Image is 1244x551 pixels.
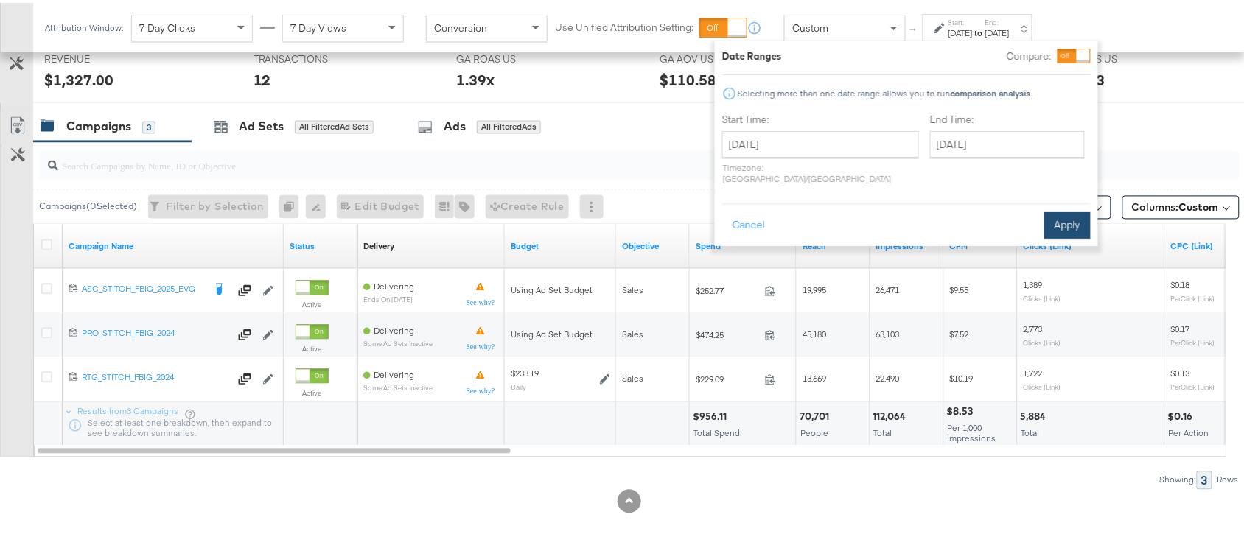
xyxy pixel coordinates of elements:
[622,282,643,293] span: Sales
[1171,380,1215,389] sub: Per Click (Link)
[950,282,969,293] span: $9.55
[254,67,271,88] div: 12
[1169,425,1209,436] span: Per Action
[374,323,414,334] span: Delivering
[696,238,791,250] a: The total amount spent to date.
[1197,468,1212,487] div: 3
[82,369,229,381] div: RTG_STITCH_FBIG_2024
[82,325,229,337] div: PRO_STITCH_FBIG_2024
[696,371,759,382] span: $229.09
[947,402,978,416] div: $8.53
[374,278,414,289] span: Delivering
[696,283,759,294] span: $252.77
[1171,365,1190,376] span: $0.13
[985,15,1010,24] label: End:
[1021,425,1040,436] span: Total
[985,24,1010,36] div: [DATE]
[279,192,306,216] div: 0
[239,116,284,133] div: Ad Sets
[973,24,985,35] strong: to
[693,425,740,436] span: Total Spend
[363,337,433,345] sub: Some Ad Sets Inactive
[555,18,693,32] label: Use Unified Attribution Setting:
[290,238,352,250] a: Shows the current state of your Ad Campaign.
[363,382,433,390] sub: Some Ad Sets Inactive
[800,425,828,436] span: People
[296,386,329,396] label: Active
[363,238,394,250] div: Delivery
[66,116,131,133] div: Campaigns
[660,49,770,63] span: GA AOV US
[1007,46,1052,60] label: Compare:
[722,209,775,236] button: Cancel
[1171,277,1190,288] span: $0.18
[1171,292,1215,301] sub: Per Click (Link)
[803,282,826,293] span: 19,995
[803,326,826,337] span: 45,180
[876,282,900,293] span: 26,471
[1159,472,1197,482] div: Showing:
[44,49,155,63] span: REVENUE
[44,67,113,88] div: $1,327.00
[511,380,526,389] sub: Daily
[44,20,124,30] div: Attribution Window:
[456,67,495,88] div: 1.39x
[722,46,782,60] div: Date Ranges
[1171,321,1190,332] span: $0.17
[907,25,921,30] span: ↑
[660,67,716,88] div: $110.58
[876,238,938,250] a: The number of times your ad was served. On mobile apps an ad is counted as served the first time ...
[444,116,466,133] div: Ads
[374,367,414,378] span: Delivering
[456,49,567,63] span: GA ROAS US
[1024,365,1043,376] span: 1,722
[792,18,828,32] span: Custom
[1021,407,1051,421] div: 5,884
[622,238,684,250] a: Your campaign's objective.
[477,118,541,131] div: All Filtered Ads
[82,281,203,292] div: ASC_STITCH_FBIG_2025_EVG
[948,24,973,36] div: [DATE]
[622,371,643,382] span: Sales
[296,298,329,307] label: Active
[82,325,229,340] a: PRO_STITCH_FBIG_2024
[295,118,374,131] div: All Filtered Ad Sets
[696,327,759,338] span: $474.25
[254,49,364,63] span: TRANSACTIONS
[930,110,1091,124] label: End Time:
[874,425,892,436] span: Total
[363,293,414,301] sub: ends on [DATE]
[1044,209,1091,236] button: Apply
[290,18,346,32] span: 7 Day Views
[951,85,1031,96] strong: comparison analysis
[1171,336,1215,345] sub: Per Click (Link)
[722,159,919,181] p: Timezone: [GEOGRAPHIC_DATA]/[GEOGRAPHIC_DATA]
[1132,197,1219,212] span: Columns:
[693,407,731,421] div: $956.11
[58,143,1131,172] input: Search Campaigns by Name, ID or Objective
[142,119,155,132] div: 3
[1024,380,1061,389] sub: Clicks (Link)
[800,407,834,421] div: 70,701
[950,238,1012,250] a: The average cost you've paid to have 1,000 impressions of your ad.
[803,238,864,250] a: The number of people your ad was served to.
[434,18,487,32] span: Conversion
[1024,238,1159,250] a: The number of clicks on links appearing on your ad or Page that direct people to your sites off F...
[950,326,969,337] span: $7.52
[737,85,1033,96] div: Selecting more than one date range allows you to run .
[948,15,973,24] label: Start:
[511,282,610,294] div: Using Ad Set Budget
[1122,193,1240,217] button: Columns:Custom
[511,326,610,338] div: Using Ad Set Budget
[622,326,643,337] span: Sales
[39,197,137,211] div: Campaigns ( 0 Selected)
[1179,198,1219,211] span: Custom
[948,420,996,441] span: Per 1,000 Impressions
[363,238,394,250] a: Reflects the ability of your Ad Campaign to achieve delivery based on ad states, schedule and bud...
[139,18,195,32] span: 7 Day Clicks
[722,110,919,124] label: Start Time:
[511,238,610,250] a: The maximum amount you're willing to spend on your ads, on average each day or over the lifetime ...
[511,365,539,377] div: $233.19
[82,369,229,384] a: RTG_STITCH_FBIG_2024
[69,238,278,250] a: Your campaign name.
